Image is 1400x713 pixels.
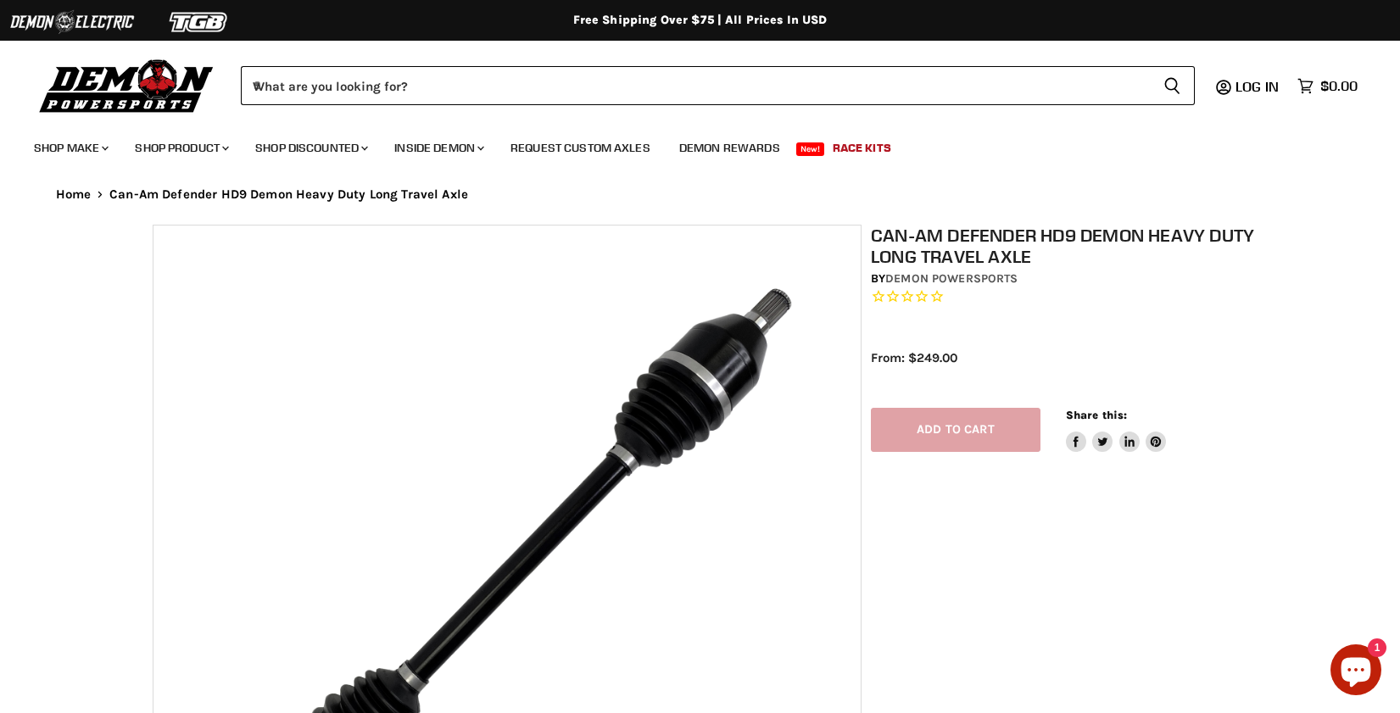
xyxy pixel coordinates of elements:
[1289,74,1366,98] a: $0.00
[1066,409,1127,421] span: Share this:
[1066,408,1167,453] aside: Share this:
[22,13,1379,28] div: Free Shipping Over $75 | All Prices In USD
[1150,66,1195,105] button: Search
[382,131,494,165] a: Inside Demon
[667,131,793,165] a: Demon Rewards
[498,131,663,165] a: Request Custom Axles
[871,270,1258,288] div: by
[1325,644,1386,699] inbox-online-store-chat: Shopify online store chat
[871,288,1258,306] span: Rated 0.0 out of 5 stars 0 reviews
[241,66,1150,105] input: When autocomplete results are available use up and down arrows to review and enter to select
[1320,78,1358,94] span: $0.00
[243,131,378,165] a: Shop Discounted
[1228,79,1289,94] a: Log in
[871,225,1258,267] h1: Can-Am Defender HD9 Demon Heavy Duty Long Travel Axle
[56,187,92,202] a: Home
[820,131,904,165] a: Race Kits
[885,271,1018,286] a: Demon Powersports
[21,124,1353,165] ul: Main menu
[34,55,220,115] img: Demon Powersports
[1235,78,1279,95] span: Log in
[122,131,239,165] a: Shop Product
[241,66,1195,105] form: Product
[22,187,1379,202] nav: Breadcrumbs
[8,6,136,38] img: Demon Electric Logo 2
[871,350,957,365] span: From: $249.00
[109,187,468,202] span: Can-Am Defender HD9 Demon Heavy Duty Long Travel Axle
[796,142,825,156] span: New!
[21,131,119,165] a: Shop Make
[136,6,263,38] img: TGB Logo 2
